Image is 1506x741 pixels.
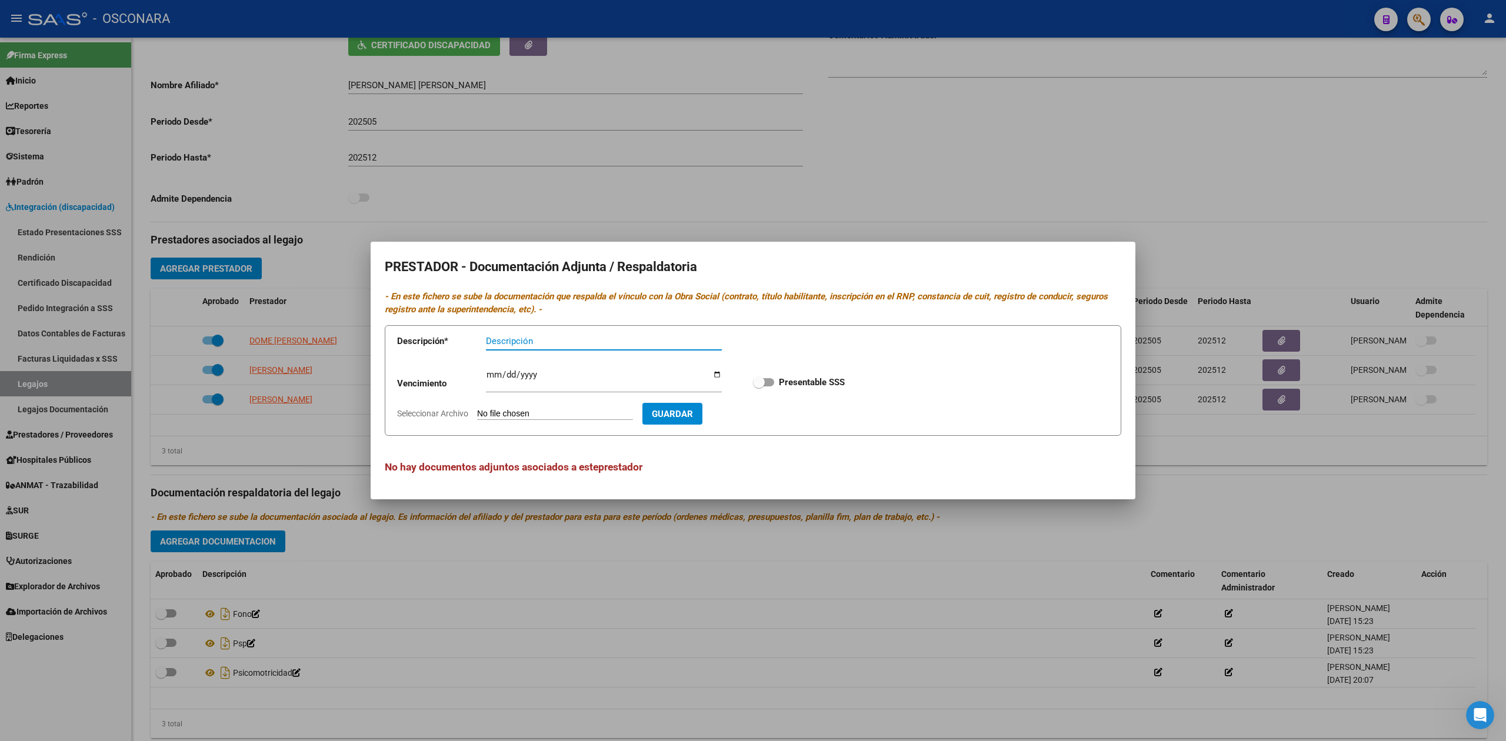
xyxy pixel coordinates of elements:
iframe: Intercom live chat [1466,701,1494,729]
i: - En este fichero se sube la documentación que respalda el vínculo con la Obra Social (contrato, ... [385,291,1108,315]
h3: No hay documentos adjuntos asociados a este [385,459,1121,475]
button: Guardar [642,403,702,425]
span: prestador [598,461,642,473]
strong: Presentable SSS [779,377,845,388]
p: Descripción [397,335,486,348]
p: Vencimiento [397,377,486,390]
h2: PRESTADOR - Documentación Adjunta / Respaldatoria [385,256,1121,278]
span: Guardar [652,409,693,419]
span: Seleccionar Archivo [397,409,468,418]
